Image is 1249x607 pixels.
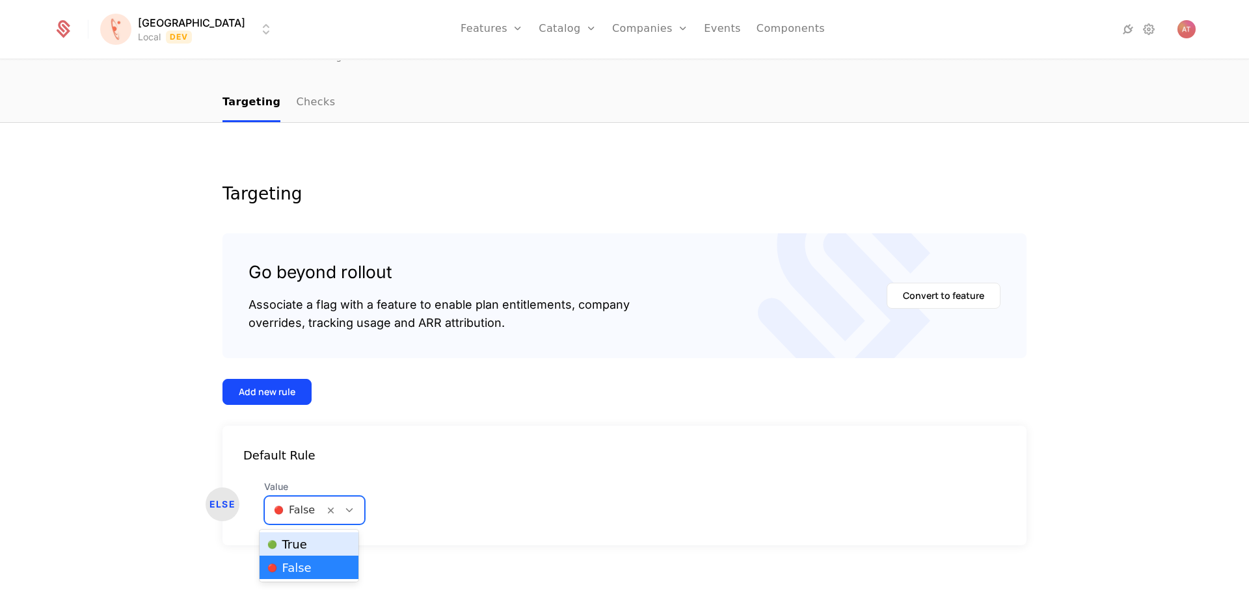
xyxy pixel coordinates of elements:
div: Go beyond rollout [248,259,630,285]
div: ELSE [206,487,239,521]
img: Ana Tot [1177,20,1196,38]
a: Targeting [222,84,280,122]
a: Settings [1141,21,1157,37]
span: Value [264,480,365,493]
button: Add new rule [222,379,312,405]
button: Convert to feature [887,283,1001,309]
div: Associate a flag with a feature to enable plan entitlements, company overrides, tracking usage an... [248,296,630,332]
span: True [267,539,307,550]
div: Targeting [222,185,1027,202]
span: 🔴 [267,563,277,573]
span: 🟢 [267,539,277,550]
button: Select environment [104,15,274,44]
span: Dev [166,31,193,44]
nav: Main [222,84,1027,122]
span: [GEOGRAPHIC_DATA] [138,15,245,31]
div: Local [138,31,161,44]
a: Checks [296,84,335,122]
div: Default Rule [222,446,1027,465]
img: Florence [100,14,131,45]
span: False [267,562,312,574]
a: Integrations [1120,21,1136,37]
div: Add new rule [239,385,295,398]
button: Open user button [1177,20,1196,38]
ul: Choose Sub Page [222,84,335,122]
